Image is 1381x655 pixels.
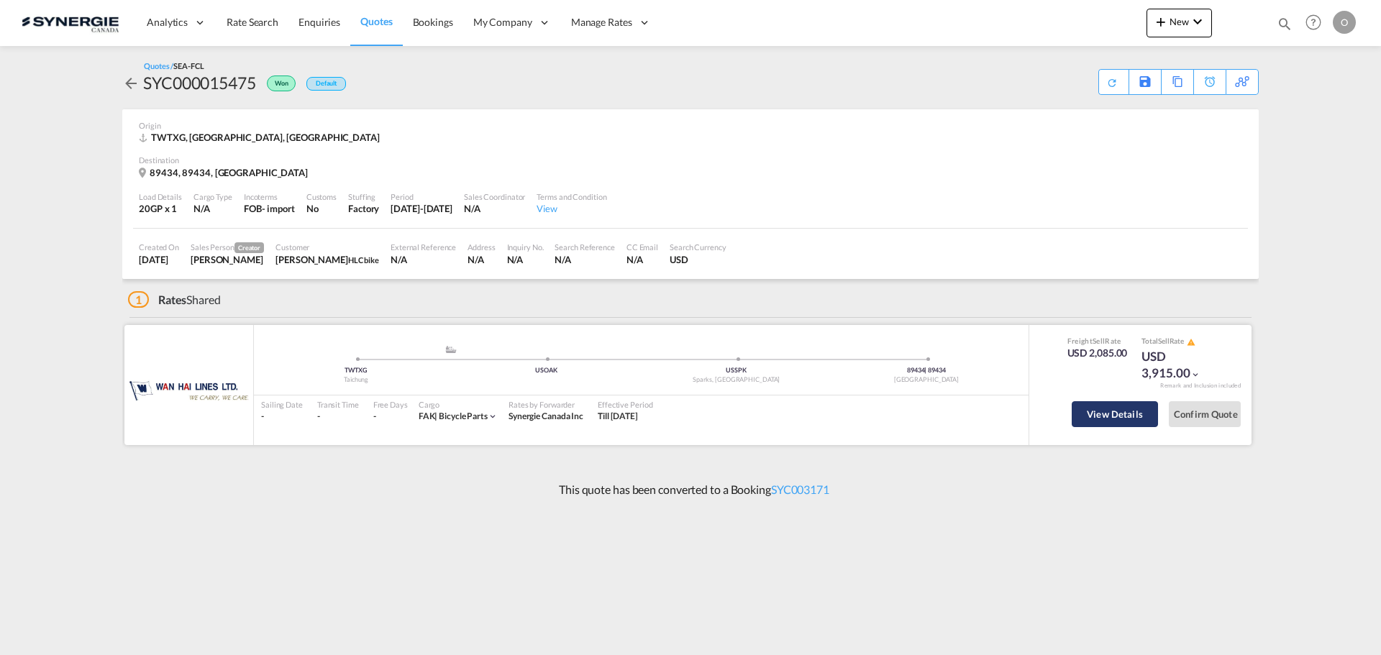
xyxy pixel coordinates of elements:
[537,202,606,215] div: View
[1105,75,1120,90] md-icon: icon-refresh
[434,411,437,421] span: |
[1301,10,1333,36] div: Help
[317,411,359,423] div: -
[1149,382,1252,390] div: Remark and Inclusion included
[360,15,392,27] span: Quotes
[139,166,311,180] div: 89434, 89434, United States
[771,482,829,496] a: SYC003171
[419,411,439,421] span: FAK
[139,120,1242,131] div: Origin
[139,202,182,215] div: 20GP x 1
[626,253,658,266] div: N/A
[1190,370,1200,380] md-icon: icon-chevron-down
[348,255,379,265] span: HLC bike
[348,202,379,215] div: Factory Stuffing
[391,191,452,202] div: Period
[317,399,359,410] div: Transit Time
[464,202,525,215] div: N/A
[598,399,652,410] div: Effective Period
[642,375,831,385] div: Sparks, [GEOGRAPHIC_DATA]
[507,242,544,252] div: Inquiry No.
[473,15,532,29] span: My Company
[275,79,292,93] span: Won
[928,366,946,374] span: 89434
[306,191,337,202] div: Customs
[1301,10,1326,35] span: Help
[419,411,488,423] div: bicycle parts
[1141,336,1213,347] div: Total Rate
[151,132,380,143] span: TWTXG, [GEOGRAPHIC_DATA], [GEOGRAPHIC_DATA]
[1152,13,1170,30] md-icon: icon-plus 400-fg
[509,399,583,410] div: Rates by Forwarder
[139,131,383,144] div: TWTXG, Taichung, Asia Pacific
[1187,338,1195,347] md-icon: icon-alert
[261,399,303,410] div: Sailing Date
[1277,16,1293,32] md-icon: icon-magnify
[22,6,119,39] img: 1f56c880d42311ef80fc7dca854c8e59.png
[509,411,583,421] span: Synergie Canada Inc
[193,202,232,215] div: N/A
[1169,401,1241,427] button: Confirm Quote
[1333,11,1356,34] div: O
[555,253,614,266] div: N/A
[488,411,498,421] md-icon: icon-chevron-down
[1067,336,1128,346] div: Freight Rate
[122,75,140,92] md-icon: icon-arrow-left
[670,253,726,266] div: USD
[464,191,525,202] div: Sales Coordinator
[1152,16,1206,27] span: New
[391,242,456,252] div: External Reference
[256,71,299,94] div: Won
[598,411,638,421] span: Till [DATE]
[468,253,495,266] div: N/A
[261,375,451,385] div: Taichung
[193,191,232,202] div: Cargo Type
[1093,336,1105,345] span: Sell
[147,15,188,29] span: Analytics
[1147,9,1212,37] button: icon-plus 400-fgNewicon-chevron-down
[234,242,264,253] span: Creator
[537,191,606,202] div: Terms and Condition
[191,253,264,266] div: Rosa Ho
[261,411,303,423] div: -
[128,380,250,401] img: Wan Hai
[122,71,143,94] div: icon-arrow-left
[139,191,182,202] div: Load Details
[1067,346,1128,360] div: USD 2,085.00
[144,60,204,71] div: Quotes /SEA-FCL
[507,253,544,266] div: N/A
[373,399,408,410] div: Free Days
[555,242,614,252] div: Search Reference
[139,155,1242,165] div: Destination
[298,16,340,28] span: Enquiries
[1072,401,1158,427] button: View Details
[831,375,1021,385] div: [GEOGRAPHIC_DATA]
[275,242,379,252] div: Customer
[626,242,658,252] div: CC Email
[128,291,149,308] span: 1
[1189,13,1206,30] md-icon: icon-chevron-down
[391,202,452,215] div: 31 Oct 2025
[1106,70,1121,88] div: Quote PDF is not available at this time
[191,242,264,253] div: Sales Person
[139,242,179,252] div: Created On
[139,253,179,266] div: 14 Oct 2025
[451,366,641,375] div: USOAK
[261,366,451,375] div: TWTXG
[306,202,337,215] div: No
[907,366,926,374] span: 89434
[348,191,379,202] div: Stuffing
[1158,336,1170,345] span: Sell
[391,253,456,266] div: N/A
[419,399,498,410] div: Cargo
[552,482,829,498] p: This quote has been converted to a Booking
[306,77,346,91] div: Default
[509,411,583,423] div: Synergie Canada Inc
[1277,16,1293,37] div: icon-magnify
[128,292,221,308] div: Shared
[275,253,379,266] div: Hala Laalj
[262,202,295,215] div: - import
[227,16,278,28] span: Rate Search
[571,15,632,29] span: Manage Rates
